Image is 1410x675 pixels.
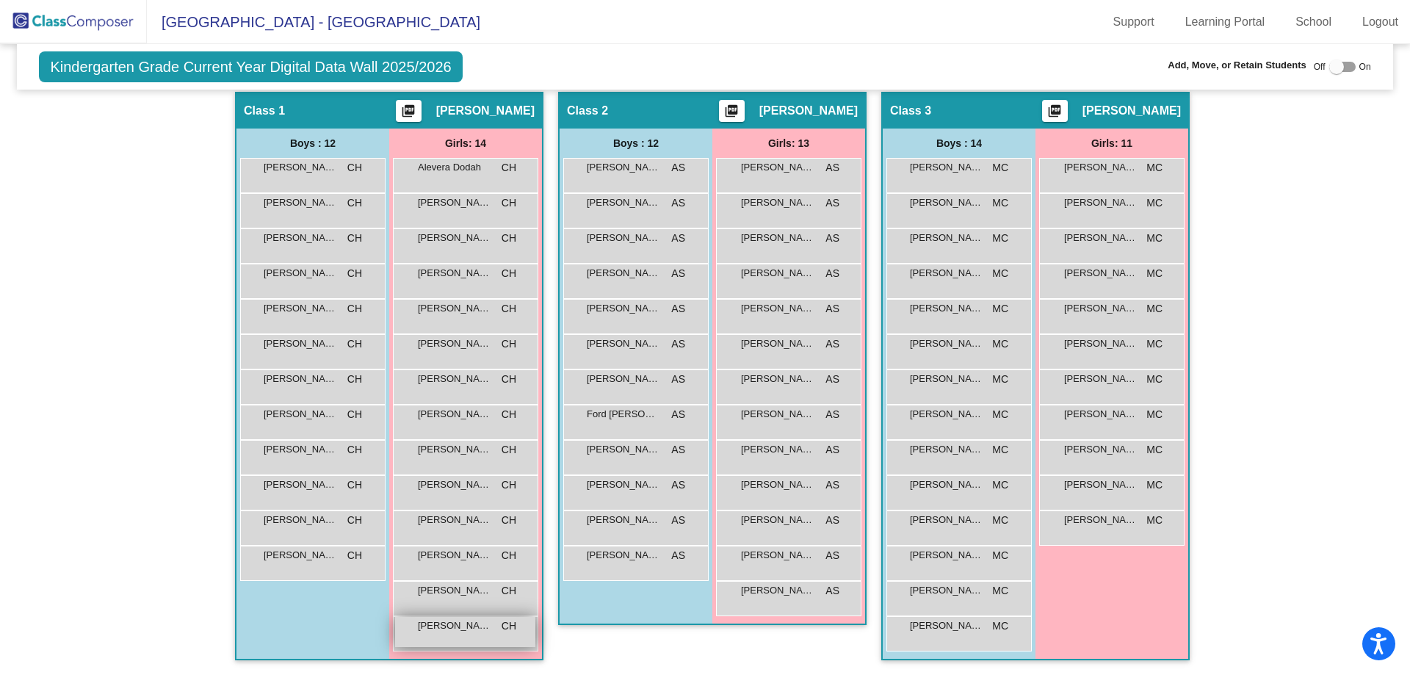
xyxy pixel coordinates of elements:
button: Print Students Details [719,100,745,122]
span: [PERSON_NAME] [418,336,491,351]
div: Girls: 11 [1035,129,1188,158]
span: [PERSON_NAME] [264,407,337,422]
span: [PERSON_NAME] [418,618,491,633]
span: Alevera Dodah [418,160,491,175]
span: MC [992,160,1008,176]
span: [PERSON_NAME] [587,301,660,316]
span: AS [825,477,839,493]
span: MC [992,513,1008,528]
span: [PERSON_NAME] [1064,372,1138,386]
span: [PERSON_NAME] [759,104,858,118]
span: CH [502,301,516,317]
span: MC [992,231,1008,246]
span: MC [992,442,1008,458]
span: [PERSON_NAME] [910,513,983,527]
span: MC [1146,372,1163,387]
span: [PERSON_NAME] [264,336,337,351]
span: AS [825,407,839,422]
button: Print Students Details [396,100,422,122]
div: Boys : 14 [883,129,1035,158]
span: [PERSON_NAME] [264,477,337,492]
span: CH [347,195,362,211]
span: [PERSON_NAME] [741,407,814,422]
span: MC [992,477,1008,493]
span: AS [671,407,685,422]
span: Class 1 [244,104,285,118]
span: AS [671,372,685,387]
span: [PERSON_NAME] [1082,104,1181,118]
span: [PERSON_NAME] [PERSON_NAME] [910,548,983,563]
span: [GEOGRAPHIC_DATA] - [GEOGRAPHIC_DATA] [147,10,480,34]
span: [PERSON_NAME] [436,104,535,118]
span: [PERSON_NAME] [1064,266,1138,281]
span: MC [992,301,1008,317]
span: AS [825,336,839,352]
div: Boys : 12 [560,129,712,158]
mat-icon: picture_as_pdf [1046,104,1063,124]
span: [PERSON_NAME] [910,195,983,210]
span: AS [825,548,839,563]
span: AS [825,583,839,599]
span: CH [347,372,362,387]
span: CH [347,477,362,493]
span: [PERSON_NAME] [418,231,491,245]
span: [PERSON_NAME] [587,266,660,281]
span: MC [1146,513,1163,528]
span: MC [1146,266,1163,281]
span: CH [502,442,516,458]
span: [PERSON_NAME] [741,548,814,563]
span: CH [347,442,362,458]
span: MC [1146,407,1163,422]
span: On [1359,60,1371,73]
span: AS [671,301,685,317]
a: Support [1102,10,1166,34]
span: [PERSON_NAME] [587,195,660,210]
a: School [1284,10,1343,34]
span: [PERSON_NAME] [418,442,491,457]
span: AS [671,231,685,246]
span: [PERSON_NAME] [587,160,660,175]
span: [PERSON_NAME] [264,231,337,245]
span: [PERSON_NAME] [1064,442,1138,457]
div: Boys : 12 [236,129,389,158]
span: [PERSON_NAME] [418,266,491,281]
span: [PERSON_NAME] [587,372,660,386]
span: [PERSON_NAME] [910,618,983,633]
span: CH [502,407,516,422]
span: AS [825,372,839,387]
span: [PERSON_NAME] [741,372,814,386]
span: AS [671,336,685,352]
span: MC [992,407,1008,422]
span: [PERSON_NAME] [741,266,814,281]
span: MC [1146,195,1163,211]
span: MC [992,372,1008,387]
span: [PERSON_NAME] [741,301,814,316]
span: [PERSON_NAME] [1064,231,1138,245]
span: CH [347,301,362,317]
span: AS [671,442,685,458]
span: [PERSON_NAME] [741,583,814,598]
span: MC [992,266,1008,281]
span: CH [347,548,362,563]
span: Kindergarten Grade Current Year Digital Data Wall 2025/2026 [39,51,462,82]
mat-icon: picture_as_pdf [399,104,417,124]
span: [PERSON_NAME] [418,407,491,422]
span: [PERSON_NAME] [910,231,983,245]
span: MC [1146,160,1163,176]
span: CH [502,548,516,563]
span: AS [671,266,685,281]
span: [PERSON_NAME] [418,477,491,492]
span: [PERSON_NAME] [910,372,983,386]
mat-icon: picture_as_pdf [723,104,740,124]
span: MC [992,195,1008,211]
span: AS [825,301,839,317]
span: [PERSON_NAME] [741,195,814,210]
span: [PERSON_NAME] [264,160,337,175]
span: [PERSON_NAME] [1064,513,1138,527]
span: CH [347,231,362,246]
span: MC [992,336,1008,352]
span: CH [347,160,362,176]
button: Print Students Details [1042,100,1068,122]
span: CH [347,407,362,422]
span: [PERSON_NAME] [PERSON_NAME] [418,513,491,527]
